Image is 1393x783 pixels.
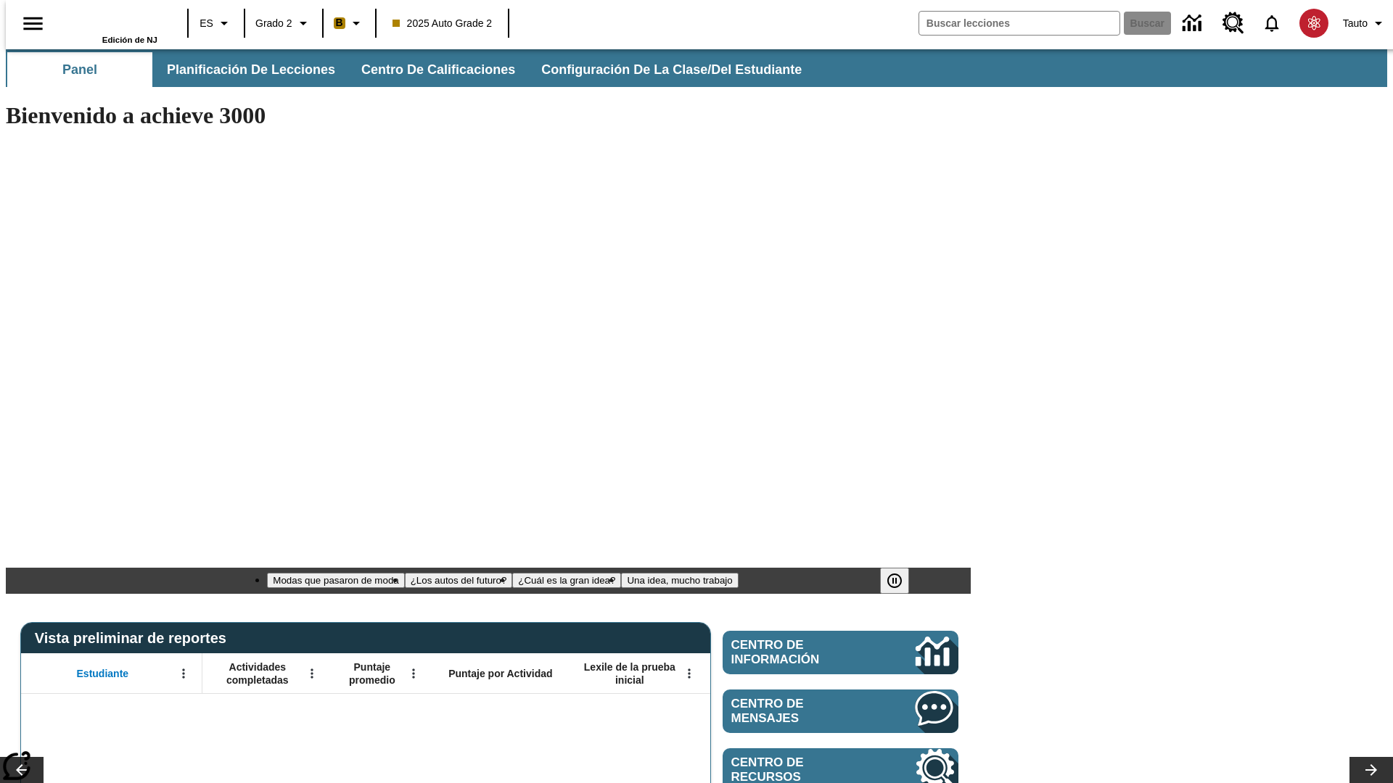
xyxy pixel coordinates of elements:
[405,573,513,588] button: Diapositiva 2 ¿Los autos del futuro?
[361,62,515,78] span: Centro de calificaciones
[723,631,958,674] a: Centro de información
[250,10,318,36] button: Grado: Grado 2, Elige un grado
[1253,4,1291,42] a: Notificaciones
[301,663,323,684] button: Abrir menú
[193,10,239,36] button: Lenguaje: ES, Selecciona un idioma
[12,2,54,45] button: Abrir el menú lateral
[1214,4,1253,43] a: Centro de recursos, Se abrirá en una pestaña nueva.
[880,568,909,594] button: Pausar
[621,573,738,588] button: Diapositiva 4 Una idea, mucho trabajo
[6,49,1387,87] div: Subbarra de navegación
[35,630,234,647] span: Vista preliminar de reportes
[255,16,292,31] span: Grado 2
[919,12,1119,35] input: Buscar campo
[1174,4,1214,43] a: Centro de información
[6,52,815,87] div: Subbarra de navegación
[7,52,152,87] button: Panel
[173,663,194,684] button: Abrir menú
[77,667,129,680] span: Estudiante
[731,638,867,667] span: Centro de información
[6,102,971,129] h1: Bienvenido a achieve 3000
[328,10,371,36] button: Boost El color de la clase es anaranjado claro. Cambiar el color de la clase.
[350,52,527,87] button: Centro de calificaciones
[102,36,157,44] span: Edición de NJ
[393,16,493,31] span: 2025 Auto Grade 2
[577,660,683,687] span: Lexile de la prueba inicial
[1337,10,1393,36] button: Perfil/Configuración
[880,568,924,594] div: Pausar
[1349,757,1393,783] button: Carrusel de lecciones, seguir
[530,52,813,87] button: Configuración de la clase/del estudiante
[267,573,404,588] button: Diapositiva 1 Modas que pasaron de moda
[723,689,958,733] a: Centro de mensajes
[336,14,343,32] span: B
[167,62,335,78] span: Planificación de lecciones
[512,573,621,588] button: Diapositiva 3 ¿Cuál es la gran idea?
[63,5,157,44] div: Portada
[62,62,97,78] span: Panel
[1299,9,1328,38] img: avatar image
[155,52,347,87] button: Planificación de lecciones
[678,663,700,684] button: Abrir menú
[403,663,424,684] button: Abrir menú
[200,16,213,31] span: ES
[210,660,305,687] span: Actividades completadas
[541,62,802,78] span: Configuración de la clase/del estudiante
[1343,16,1368,31] span: Tauto
[337,660,407,687] span: Puntaje promedio
[731,697,872,726] span: Centro de mensajes
[1291,4,1337,42] button: Escoja un nuevo avatar
[63,7,157,36] a: Portada
[448,667,552,680] span: Puntaje por Actividad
